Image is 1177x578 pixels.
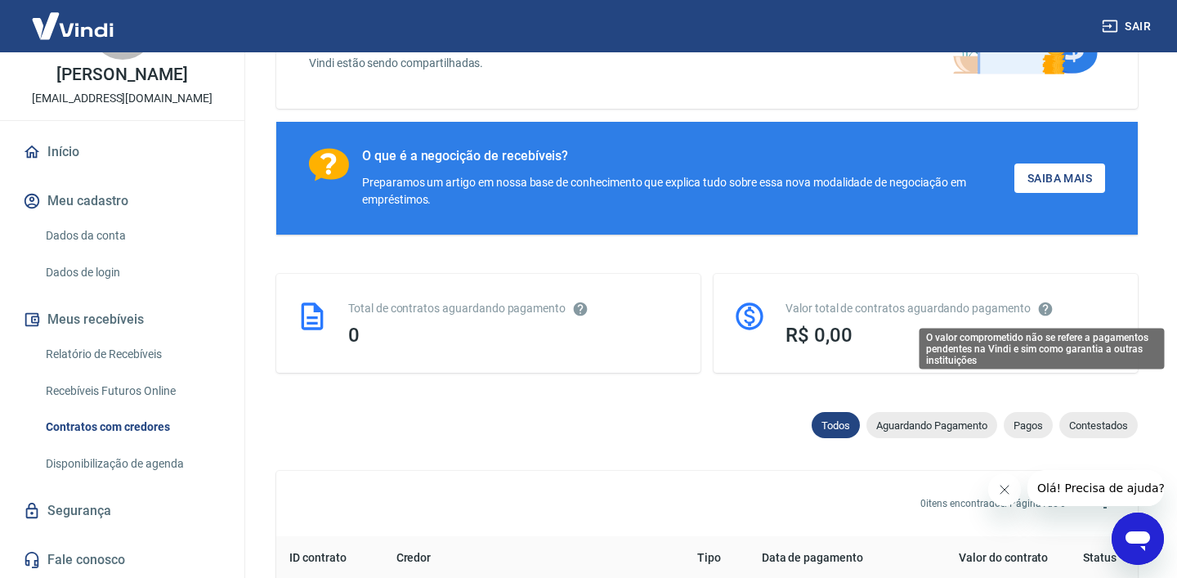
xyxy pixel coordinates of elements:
[20,493,225,529] a: Segurança
[39,410,225,444] a: Contratos com credores
[988,473,1021,506] iframe: Fechar mensagem
[20,183,225,219] button: Meu cadastro
[39,338,225,371] a: Relatório de Recebíveis
[362,174,1014,208] div: Preparamos um artigo em nossa base de conhecimento que explica tudo sobre essa nova modalidade de...
[56,66,187,83] p: [PERSON_NAME]
[920,329,1165,370] div: O valor comprometido não se refere a pagamentos pendentes na Vindi e sim como garantia a outras i...
[20,1,126,51] img: Vindi
[32,90,213,107] p: [EMAIL_ADDRESS][DOMAIN_NAME]
[812,412,860,438] div: Todos
[1059,412,1138,438] div: Contestados
[1059,419,1138,432] span: Contestados
[785,300,1118,317] div: Valor total de contratos aguardando pagamento
[1099,11,1157,42] button: Sair
[39,447,225,481] a: Disponibilização de agenda
[309,148,349,181] img: Ícone com um ponto de interrogação.
[1027,470,1164,506] iframe: Mensagem da empresa
[866,419,997,432] span: Aguardando Pagamento
[920,496,1066,511] p: 0 itens encontrados. Página 1 de 0
[348,324,681,347] div: 0
[10,11,137,25] span: Olá! Precisa de ajuda?
[348,300,681,317] div: Total de contratos aguardando pagamento
[1037,301,1054,317] svg: O valor comprometido não se refere a pagamentos pendentes na Vindi e sim como garantia a outras i...
[39,219,225,253] a: Dados da conta
[309,38,866,72] p: Abaixo estão todos os contratos que você possui com credores nos quais as informações dos seus re...
[1004,412,1053,438] div: Pagos
[20,134,225,170] a: Início
[812,419,860,432] span: Todos
[785,324,853,347] span: R$ 0,00
[39,374,225,408] a: Recebíveis Futuros Online
[1014,164,1105,194] a: Saiba Mais
[39,256,225,289] a: Dados de login
[362,148,1014,164] div: O que é a negocição de recebíveis?
[866,412,997,438] div: Aguardando Pagamento
[572,301,588,317] svg: Esses contratos não se referem à Vindi, mas sim a outras instituições.
[1112,513,1164,565] iframe: Botão para abrir a janela de mensagens
[1004,419,1053,432] span: Pagos
[20,542,225,578] a: Fale conosco
[20,302,225,338] button: Meus recebíveis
